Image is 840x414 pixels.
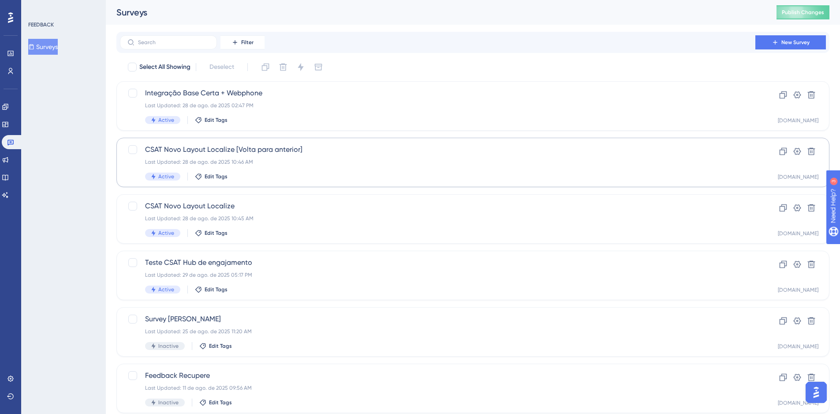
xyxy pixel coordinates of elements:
[145,102,730,109] div: Last Updated: 28 de ago. de 2025 02:47 PM
[205,230,228,237] span: Edit Tags
[145,88,730,98] span: Integração Base Certa + Webphone
[199,399,232,406] button: Edit Tags
[145,384,730,391] div: Last Updated: 11 de ago. de 2025 09:56 AM
[145,314,730,324] span: Survey [PERSON_NAME]
[145,370,730,381] span: Feedback Recupere
[158,117,174,124] span: Active
[145,201,730,211] span: CSAT Novo Layout Localize
[205,117,228,124] span: Edit Tags
[803,379,829,406] iframe: UserGuiding AI Assistant Launcher
[145,328,730,335] div: Last Updated: 25 de ago. de 2025 11:20 AM
[158,342,179,350] span: Inactive
[158,399,179,406] span: Inactive
[778,230,818,237] div: [DOMAIN_NAME]
[158,286,174,293] span: Active
[21,2,55,13] span: Need Help?
[199,342,232,350] button: Edit Tags
[145,257,730,268] span: Teste CSAT Hub de engajamento
[209,342,232,350] span: Edit Tags
[778,286,818,294] div: [DOMAIN_NAME]
[145,144,730,155] span: CSAT Novo Layout Localize [Volta para anterior]
[755,35,826,49] button: New Survey
[28,39,58,55] button: Surveys
[116,6,754,19] div: Surveys
[220,35,265,49] button: Filter
[195,286,228,293] button: Edit Tags
[205,286,228,293] span: Edit Tags
[205,173,228,180] span: Edit Tags
[782,9,824,16] span: Publish Changes
[781,39,810,46] span: New Survey
[777,5,829,19] button: Publish Changes
[61,4,64,11] div: 3
[778,173,818,181] div: [DOMAIN_NAME]
[145,158,730,166] div: Last Updated: 28 de ago. de 2025 10:46 AM
[778,117,818,124] div: [DOMAIN_NAME]
[145,271,730,279] div: Last Updated: 29 de ago. de 2025 05:17 PM
[28,21,54,28] div: FEEDBACK
[202,59,242,75] button: Deselect
[145,215,730,222] div: Last Updated: 28 de ago. de 2025 10:45 AM
[195,173,228,180] button: Edit Tags
[195,117,228,124] button: Edit Tags
[195,230,228,237] button: Edit Tags
[778,343,818,350] div: [DOMAIN_NAME]
[209,62,234,72] span: Deselect
[139,62,190,72] span: Select All Showing
[138,39,209,45] input: Search
[209,399,232,406] span: Edit Tags
[241,39,254,46] span: Filter
[158,173,174,180] span: Active
[158,230,174,237] span: Active
[778,399,818,406] div: [DOMAIN_NAME]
